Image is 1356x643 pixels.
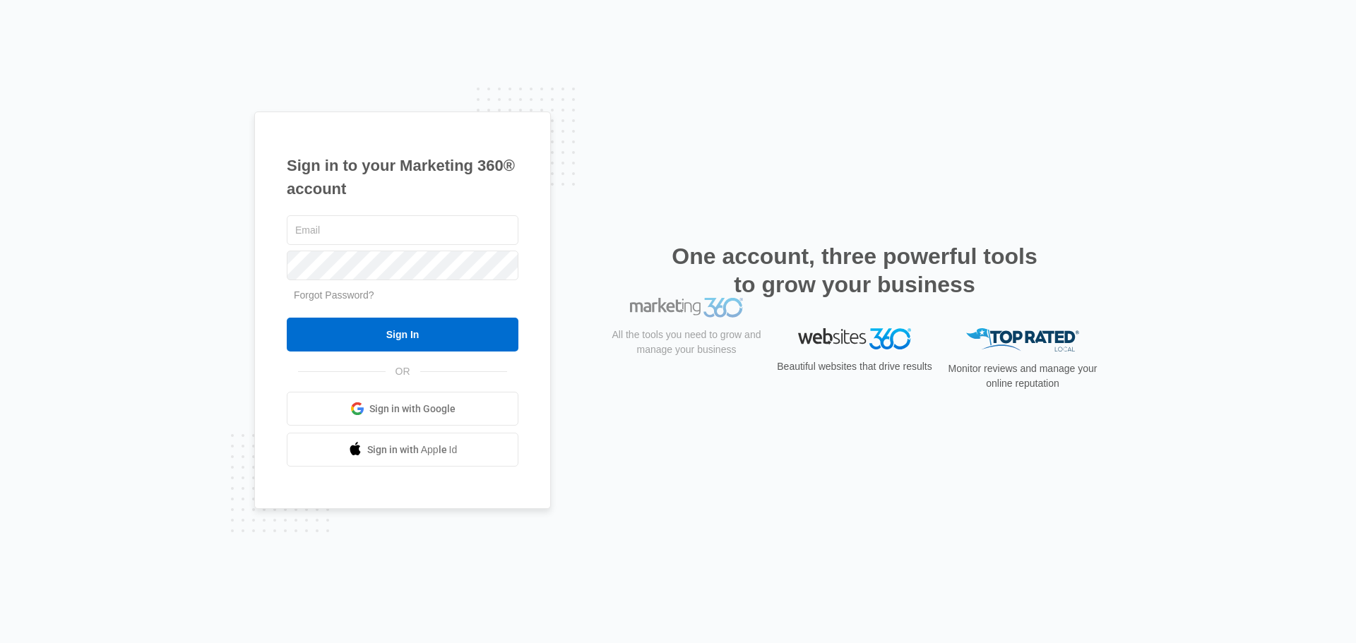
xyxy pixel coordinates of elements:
[386,364,420,379] span: OR
[287,154,518,200] h1: Sign in to your Marketing 360® account
[287,318,518,351] input: Sign In
[667,242,1042,299] h2: One account, three powerful tools to grow your business
[630,328,743,348] img: Marketing 360
[287,392,518,426] a: Sign in with Google
[775,359,934,374] p: Beautiful websites that drive results
[798,328,911,349] img: Websites 360
[607,358,766,387] p: All the tools you need to grow and manage your business
[966,328,1079,351] img: Top Rated Local
[287,433,518,467] a: Sign in with Apple Id
[369,402,456,416] span: Sign in with Google
[294,289,374,301] a: Forgot Password?
[287,215,518,245] input: Email
[367,443,458,457] span: Sign in with Apple Id
[944,361,1102,391] p: Monitor reviews and manage your online reputation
